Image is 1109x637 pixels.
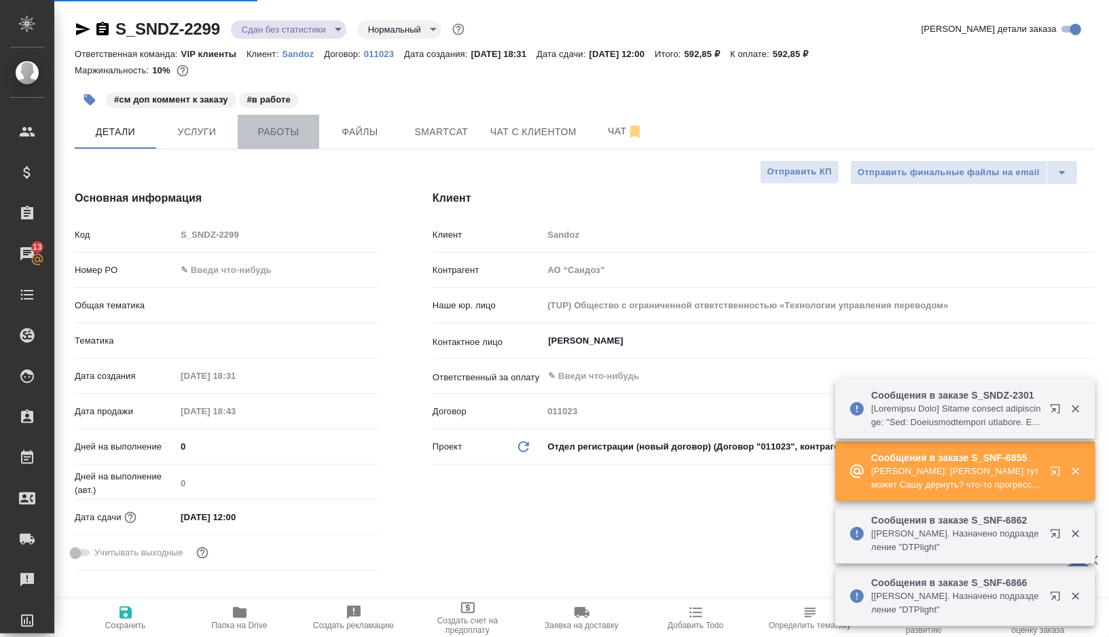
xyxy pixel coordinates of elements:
[773,49,819,59] p: 592,85 ₽
[357,20,441,39] div: Сдан без статистики
[75,470,176,497] p: Дней на выполнение (авт.)
[547,368,1044,384] input: ✎ Введи что-нибудь
[94,21,111,37] button: Скопировать ссылку
[94,546,183,560] span: Учитывать выходные
[760,160,839,184] button: Отправить КП
[115,20,220,38] a: S_SNDZ-2299
[238,24,330,35] button: Сдан без статистики
[655,49,684,59] p: Итого:
[212,621,268,630] span: Папка на Drive
[871,402,1041,429] p: [Loremipsu Dolo] Sitame consect adipiscinge: "Sed: Doeiusmodtempori utlabore. Etdoloremagna aliqu...
[75,263,176,277] p: Номер PO
[176,329,378,352] div: ​
[105,93,238,105] span: см доп коммент к заказу
[1042,520,1074,553] button: Открыть в новой вкладке
[24,240,50,254] span: 13
[324,49,364,59] p: Договор:
[668,621,723,630] span: Добавить Todo
[871,451,1041,465] p: Сообщения в заказе S_SNF-6855
[75,369,176,383] p: Дата создания
[297,599,411,637] button: Создать рекламацию
[231,20,346,39] div: Сдан без статистики
[871,388,1041,402] p: Сообщения в заказе S_SNDZ-2301
[313,621,394,630] span: Создать рекламацию
[871,576,1041,589] p: Сообщения в заказе S_SNF-6866
[75,21,91,37] button: Скопировать ссылку для ЯМессенджера
[753,599,867,637] button: Определить тематику
[176,473,378,493] input: Пустое поле
[433,228,543,242] p: Клиент
[871,465,1041,492] p: [PERSON_NAME]: [PERSON_NAME] тут может Сашу дёрнуть? что-то прогресс смущает
[176,437,378,456] input: ✎ Введи что-нибудь
[114,93,228,107] p: #см доп коммент к заказу
[1061,465,1089,477] button: Закрыть
[75,65,152,75] p: Маржинальность:
[543,295,1094,315] input: Пустое поле
[176,507,295,527] input: ✎ Введи что-нибудь
[433,335,543,349] p: Контактное лицо
[1042,583,1074,615] button: Открыть в новой вкладке
[327,124,393,141] span: Файлы
[525,599,639,637] button: Заявка на доставку
[767,164,832,180] span: Отправить КП
[75,334,176,348] p: Тематика
[433,299,543,312] p: Наше юр. лицо
[685,49,731,59] p: 592,85 ₽
[589,49,655,59] p: [DATE] 12:00
[537,49,589,59] p: Дата сдачи:
[1061,403,1089,415] button: Закрыть
[871,589,1041,617] p: [[PERSON_NAME]. Назначено подразделение "DTPlight"
[176,225,378,244] input: Пустое поле
[871,527,1041,554] p: [[PERSON_NAME]. Назначено подразделение "DTPlight"
[769,621,851,630] span: Определить тематику
[176,260,378,280] input: ✎ Введи что-нибудь
[282,48,324,59] a: Sandoz
[75,49,181,59] p: Ответственная команда:
[411,599,525,637] button: Создать счет на предоплату
[858,165,1040,181] span: Отправить финальные файлы на email
[1061,590,1089,602] button: Закрыть
[871,513,1041,527] p: Сообщения в заказе S_SNF-6862
[176,366,295,386] input: Пустое поле
[433,405,543,418] p: Договор
[247,49,282,59] p: Клиент:
[593,123,658,140] span: Чат
[75,405,176,418] p: Дата продажи
[69,599,183,637] button: Сохранить
[543,401,1094,421] input: Пустое поле
[282,49,324,59] p: Sandoz
[545,621,618,630] span: Заявка на доставку
[105,621,146,630] span: Сохранить
[122,509,139,526] button: Если добавить услуги и заполнить их объемом, то дата рассчитается автоматически
[1061,528,1089,540] button: Закрыть
[75,511,122,524] p: Дата сдачи
[730,49,773,59] p: К оплате:
[164,124,230,141] span: Услуги
[639,599,753,637] button: Добавить Todo
[3,237,51,271] a: 13
[75,190,378,206] h4: Основная информация
[850,160,1078,185] div: split button
[364,24,425,35] button: Нормальный
[247,93,291,107] p: #в работе
[433,263,543,277] p: Контрагент
[490,124,577,141] span: Чат с клиентом
[450,20,467,38] button: Доп статусы указывают на важность/срочность заказа
[1042,395,1074,428] button: Открыть в новой вкладке
[83,124,148,141] span: Детали
[174,62,192,79] button: 446.05 RUB;
[409,124,474,141] span: Smartcat
[433,440,462,454] p: Проект
[181,49,247,59] p: VIP клиенты
[176,294,378,317] div: ​
[433,190,1094,206] h4: Клиент
[1042,458,1074,490] button: Открыть в новой вкладке
[1087,375,1089,378] button: Open
[152,65,173,75] p: 10%
[364,48,404,59] a: 011023
[419,616,517,635] span: Создать счет на предоплату
[75,85,105,115] button: Добавить тэг
[543,260,1094,280] input: Пустое поле
[922,22,1057,36] span: [PERSON_NAME] детали заказа
[176,401,295,421] input: Пустое поле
